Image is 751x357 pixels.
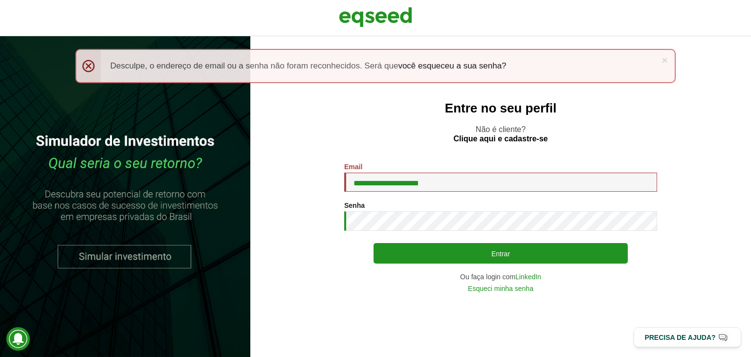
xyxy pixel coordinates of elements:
[270,101,731,115] h2: Entre no seu perfil
[75,49,676,83] div: Desculpe, o endereço de email ou a senha não foram reconhecidos. Será que
[374,243,628,264] button: Entrar
[339,5,412,29] img: EqSeed Logo
[344,273,657,280] div: Ou faça login com
[662,55,667,65] a: ×
[515,273,541,280] a: LinkedIn
[344,163,362,170] label: Email
[454,135,548,143] a: Clique aqui e cadastre-se
[344,202,365,209] label: Senha
[270,125,731,143] p: Não é cliente?
[398,62,506,70] a: você esqueceu a sua senha?
[468,285,533,292] a: Esqueci minha senha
